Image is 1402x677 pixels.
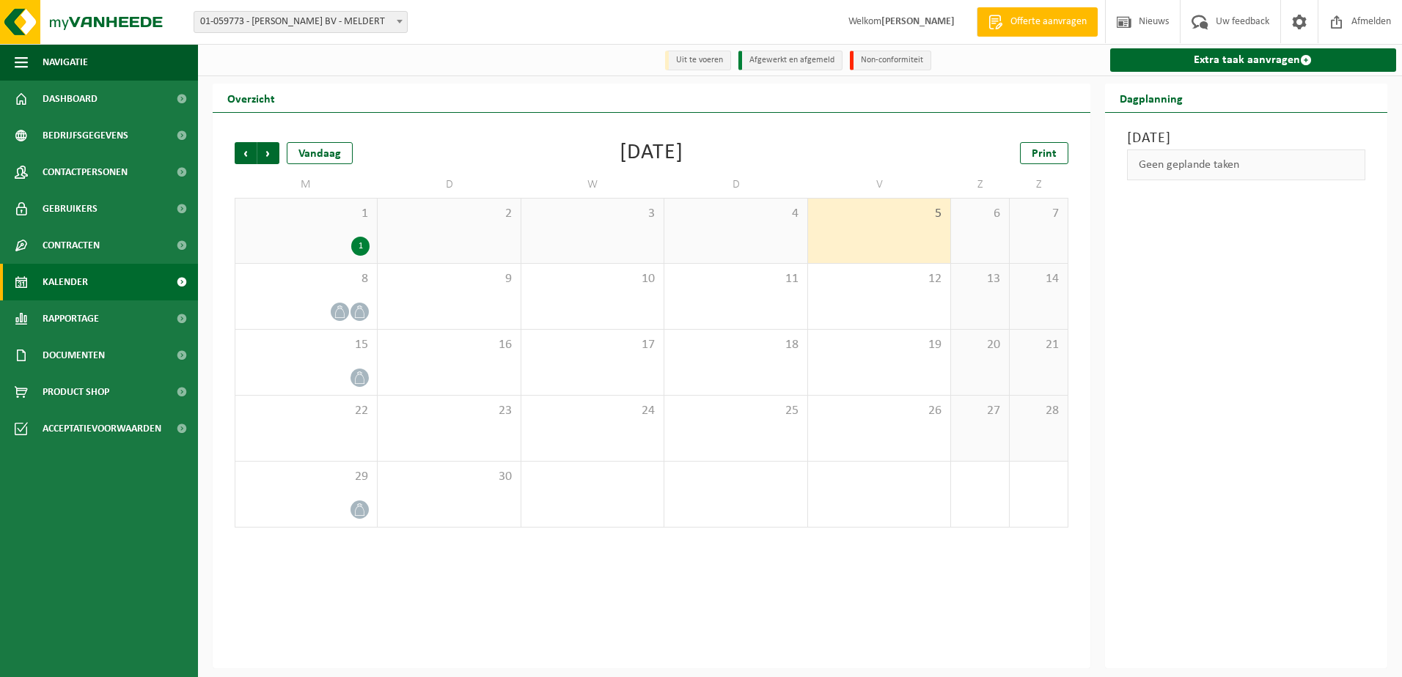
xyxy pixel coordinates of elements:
[529,337,656,353] span: 17
[1010,171,1068,198] td: Z
[815,271,943,287] span: 12
[664,171,807,198] td: D
[958,337,1002,353] span: 20
[815,403,943,419] span: 26
[1110,48,1397,72] a: Extra taak aanvragen
[1007,15,1090,29] span: Offerte aanvragen
[529,206,656,222] span: 3
[243,469,370,485] span: 29
[529,271,656,287] span: 10
[385,271,513,287] span: 9
[738,51,843,70] li: Afgewerkt en afgemeld
[815,337,943,353] span: 19
[1032,148,1057,160] span: Print
[672,206,799,222] span: 4
[672,403,799,419] span: 25
[850,51,931,70] li: Non-conformiteit
[1017,271,1060,287] span: 14
[43,44,88,81] span: Navigatie
[43,300,99,337] span: Rapportage
[385,403,513,419] span: 23
[43,154,128,190] span: Contactpersonen
[815,206,943,222] span: 5
[958,403,1002,419] span: 27
[672,337,799,353] span: 18
[43,374,109,410] span: Product Shop
[43,117,128,154] span: Bedrijfsgegevens
[1020,142,1068,164] a: Print
[257,142,279,164] span: Volgende
[620,142,683,164] div: [DATE]
[1105,84,1197,112] h2: Dagplanning
[672,271,799,287] span: 11
[351,237,370,256] div: 1
[194,12,407,32] span: 01-059773 - AELBRECHT ERIC BV - MELDERT
[243,206,370,222] span: 1
[1017,206,1060,222] span: 7
[385,469,513,485] span: 30
[378,171,521,198] td: D
[958,271,1002,287] span: 13
[243,403,370,419] span: 22
[213,84,290,112] h2: Overzicht
[43,190,98,227] span: Gebruikers
[808,171,951,198] td: V
[235,142,257,164] span: Vorige
[665,51,731,70] li: Uit te voeren
[43,264,88,300] span: Kalender
[243,271,370,287] span: 8
[958,206,1002,222] span: 6
[385,206,513,222] span: 2
[243,337,370,353] span: 15
[881,16,955,27] strong: [PERSON_NAME]
[385,337,513,353] span: 16
[521,171,664,198] td: W
[235,171,378,198] td: M
[287,142,353,164] div: Vandaag
[977,7,1098,37] a: Offerte aanvragen
[43,227,100,264] span: Contracten
[951,171,1010,198] td: Z
[43,81,98,117] span: Dashboard
[529,403,656,419] span: 24
[1127,149,1366,180] div: Geen geplande taken
[1017,403,1060,419] span: 28
[1127,127,1366,149] h3: [DATE]
[1017,337,1060,353] span: 21
[194,11,408,33] span: 01-059773 - AELBRECHT ERIC BV - MELDERT
[43,410,161,447] span: Acceptatievoorwaarden
[43,337,105,374] span: Documenten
